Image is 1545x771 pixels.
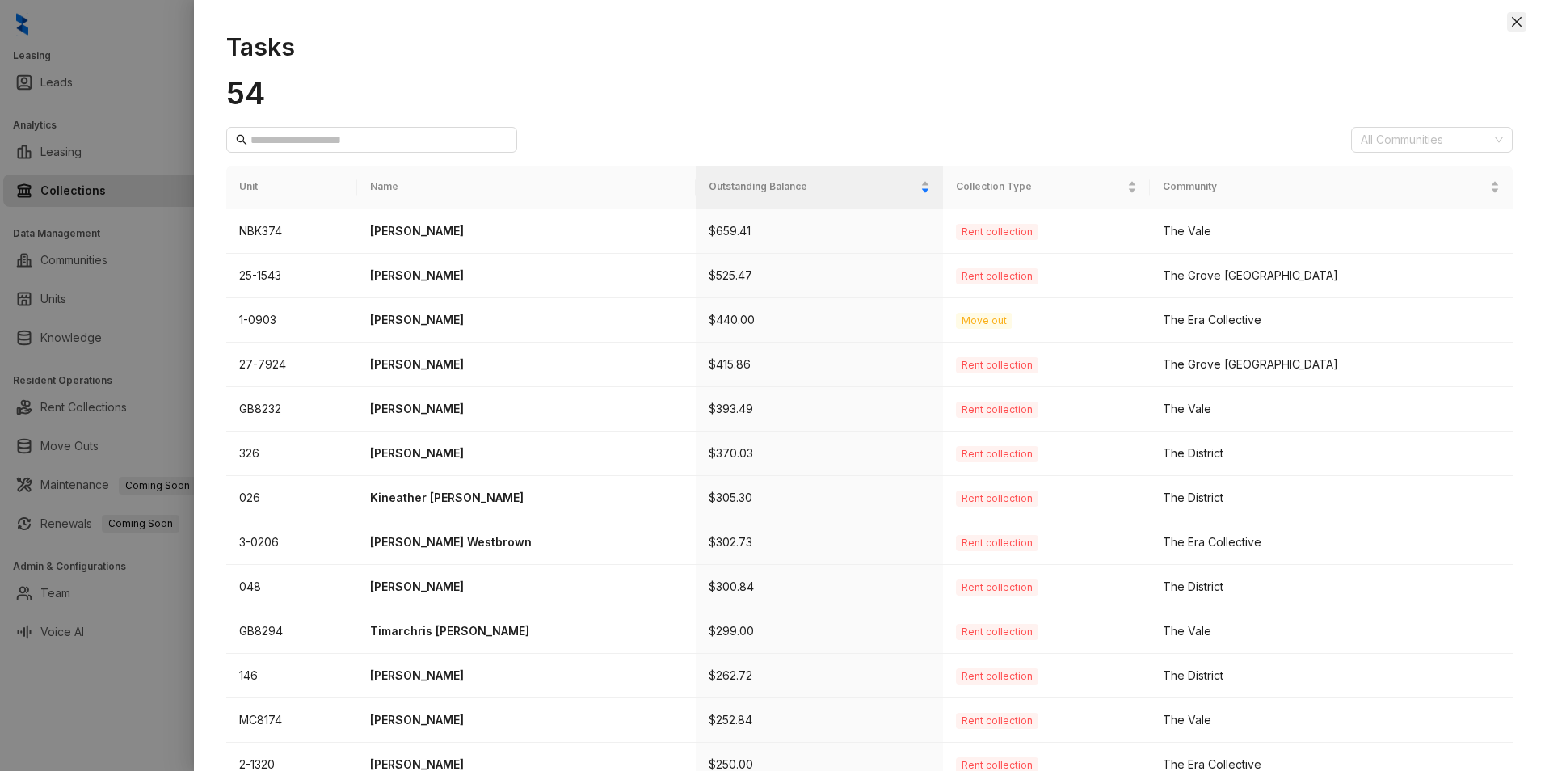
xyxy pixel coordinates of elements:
div: The Vale [1163,222,1500,240]
p: $370.03 [709,444,931,462]
p: $659.41 [709,222,931,240]
p: $305.30 [709,489,931,507]
div: The Grove [GEOGRAPHIC_DATA] [1163,356,1500,373]
span: Rent collection [956,446,1038,462]
td: 1-0903 [226,298,357,343]
td: GB8294 [226,609,357,654]
p: $525.47 [709,267,931,284]
p: [PERSON_NAME] [370,311,682,329]
div: The District [1163,667,1500,685]
th: Collection Type [943,166,1150,209]
div: The Vale [1163,711,1500,729]
p: [PERSON_NAME] [370,400,682,418]
span: Rent collection [956,268,1038,284]
td: 3-0206 [226,520,357,565]
p: [PERSON_NAME] [370,222,682,240]
th: Community [1150,166,1513,209]
div: The Era Collective [1163,311,1500,329]
p: $300.84 [709,578,931,596]
span: Collection Type [956,179,1124,195]
th: Unit [226,166,357,209]
div: The District [1163,578,1500,596]
div: The Vale [1163,400,1500,418]
h1: 54 [226,74,1513,112]
p: [PERSON_NAME] [370,711,682,729]
p: $393.49 [709,400,931,418]
div: The Vale [1163,622,1500,640]
td: 25-1543 [226,254,357,298]
p: $262.72 [709,667,931,685]
td: 27-7924 [226,343,357,387]
p: [PERSON_NAME] [370,444,682,462]
button: Close [1507,12,1526,32]
h1: Tasks [226,32,1513,61]
p: [PERSON_NAME] Westbrown [370,533,682,551]
td: NBK374 [226,209,357,254]
span: Rent collection [956,357,1038,373]
span: Rent collection [956,402,1038,418]
p: $252.84 [709,711,931,729]
td: 326 [226,432,357,476]
span: Move out [956,313,1012,329]
span: Rent collection [956,224,1038,240]
p: $415.86 [709,356,931,373]
span: Rent collection [956,579,1038,596]
p: [PERSON_NAME] [370,267,682,284]
td: 048 [226,565,357,609]
p: [PERSON_NAME] [370,667,682,685]
span: close [1510,15,1523,28]
p: [PERSON_NAME] [370,356,682,373]
div: The District [1163,489,1500,507]
span: Community [1163,179,1487,195]
th: Name [357,166,695,209]
p: Kineather [PERSON_NAME] [370,489,682,507]
p: Timarchris [PERSON_NAME] [370,622,682,640]
td: 026 [226,476,357,520]
span: search [236,134,247,145]
p: $302.73 [709,533,931,551]
span: Rent collection [956,713,1038,729]
td: 146 [226,654,357,698]
p: $440.00 [709,311,931,329]
div: The District [1163,444,1500,462]
span: Rent collection [956,668,1038,685]
td: GB8232 [226,387,357,432]
p: $299.00 [709,622,931,640]
td: MC8174 [226,698,357,743]
p: [PERSON_NAME] [370,578,682,596]
div: The Era Collective [1163,533,1500,551]
span: Rent collection [956,535,1038,551]
span: Rent collection [956,624,1038,640]
span: Rent collection [956,491,1038,507]
span: Outstanding Balance [709,179,918,195]
div: The Grove [GEOGRAPHIC_DATA] [1163,267,1500,284]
